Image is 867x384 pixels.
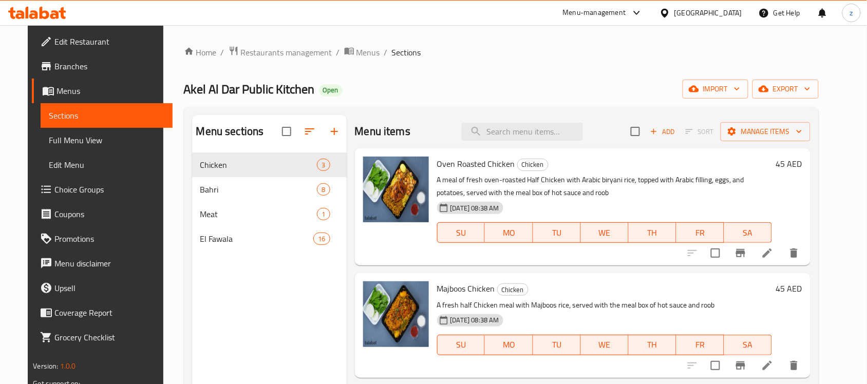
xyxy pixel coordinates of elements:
[581,222,629,243] button: WE
[392,46,421,59] span: Sections
[192,177,347,202] div: Bahri8
[437,281,495,296] span: Majboos Chicken
[533,335,581,355] button: TU
[241,46,332,59] span: Restaurants management
[317,160,329,170] span: 3
[317,208,330,220] div: items
[221,46,224,59] li: /
[724,335,772,355] button: SA
[676,335,724,355] button: FR
[761,359,774,372] a: Edit menu item
[192,152,347,177] div: Chicken3
[54,257,164,270] span: Menu disclaimer
[518,159,548,170] span: Chicken
[724,222,772,243] button: SA
[629,335,676,355] button: TH
[485,335,533,355] button: MO
[49,109,164,122] span: Sections
[200,233,314,245] span: El Fawala
[437,156,515,171] span: Oven Roasted Chicken
[705,242,726,264] span: Select to update
[200,159,317,171] span: Chicken
[54,35,164,48] span: Edit Restaurant
[537,225,577,240] span: TU
[683,80,748,99] button: import
[761,247,774,259] a: Edit menu item
[41,128,173,152] a: Full Menu View
[446,315,503,325] span: [DATE] 08:38 AM
[32,226,173,251] a: Promotions
[537,337,577,352] span: TU
[691,83,740,95] span: import
[629,222,676,243] button: TH
[489,225,529,240] span: MO
[533,222,581,243] button: TU
[776,157,802,171] h6: 45 AED
[317,185,329,195] span: 8
[728,337,768,352] span: SA
[761,83,811,95] span: export
[54,183,164,196] span: Choice Groups
[229,46,332,59] a: Restaurants management
[200,183,317,196] span: Bahri
[314,234,329,244] span: 16
[196,124,264,139] h2: Menu sections
[679,124,721,140] span: Select section first
[363,281,429,347] img: Majboos Chicken
[585,225,625,240] span: WE
[319,86,343,94] span: Open
[56,85,164,97] span: Menus
[297,119,322,144] span: Sort sections
[437,222,485,243] button: SU
[192,202,347,226] div: Meat1
[32,79,173,103] a: Menus
[336,46,340,59] li: /
[442,225,481,240] span: SU
[442,337,481,352] span: SU
[184,46,217,59] a: Home
[728,241,753,265] button: Branch-specific-item
[32,29,173,54] a: Edit Restaurant
[317,183,330,196] div: items
[728,353,753,378] button: Branch-specific-item
[729,125,802,138] span: Manage items
[752,80,819,99] button: export
[363,157,429,222] img: Oven Roasted Chicken
[356,46,380,59] span: Menus
[49,134,164,146] span: Full Menu View
[646,124,679,140] span: Add item
[322,119,347,144] button: Add section
[32,251,173,276] a: Menu disclaimer
[54,331,164,343] span: Grocery Checklist
[633,337,672,352] span: TH
[32,300,173,325] a: Coverage Report
[54,306,164,319] span: Coverage Report
[54,282,164,294] span: Upsell
[776,281,802,296] h6: 45 AED
[54,208,164,220] span: Coupons
[485,222,533,243] button: MO
[489,337,529,352] span: MO
[782,353,806,378] button: delete
[54,233,164,245] span: Promotions
[32,54,173,79] a: Branches
[184,46,819,59] nav: breadcrumb
[60,359,76,373] span: 1.0.0
[674,7,742,18] div: [GEOGRAPHIC_DATA]
[497,283,529,296] div: Chicken
[41,152,173,177] a: Edit Menu
[192,226,347,251] div: El Fawala16
[49,159,164,171] span: Edit Menu
[313,233,330,245] div: items
[192,148,347,255] nav: Menu sections
[437,299,772,312] p: A fresh half Chicken meal with Majboos rice, served with the meal box of hot sauce and roob
[437,335,485,355] button: SU
[633,225,672,240] span: TH
[41,103,173,128] a: Sections
[625,121,646,142] span: Select section
[319,84,343,97] div: Open
[581,335,629,355] button: WE
[681,225,720,240] span: FR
